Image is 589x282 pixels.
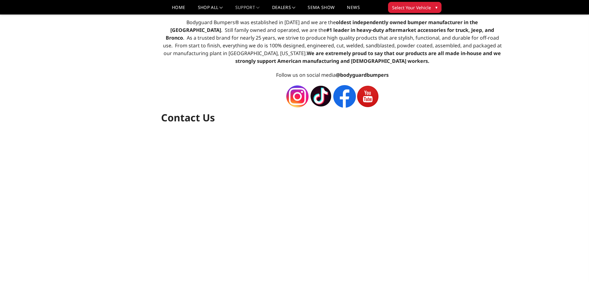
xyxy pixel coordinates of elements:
a: SEMA Show [308,5,335,14]
a: Support [235,5,260,14]
a: shop all [198,5,223,14]
img: youtube-icon-1.png [357,86,378,107]
img: tiktok-icon-1.png [310,85,332,107]
iframe: Form 0 [161,130,504,273]
strong: Contact Us [161,111,215,124]
button: Select Your Vehicle [388,2,442,13]
img: facebook-icon-1.png [333,85,356,108]
a: Dealers [272,5,296,14]
span: ▾ [435,4,437,11]
a: Home [172,5,185,14]
strong: oldest independently owned bumper manufacturer in the [GEOGRAPHIC_DATA] [170,19,478,33]
strong: @bodyguardbumpers [336,72,389,78]
strong: #1 leader in heavy-duty aftermarket accessories for truck, Jeep, and Bronco [166,27,494,41]
strong: We are extremely proud to say that our products are all made in-house and we strongly support Ame... [235,50,501,64]
img: instagram-icon-1.png [286,85,309,107]
span: Bodyguard Bumpers® was established in [DATE] and we are the . Still family owned and operated, we... [163,19,502,64]
span: Select Your Vehicle [392,4,431,11]
span: Follow us on social media [276,72,389,78]
a: News [347,5,360,14]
